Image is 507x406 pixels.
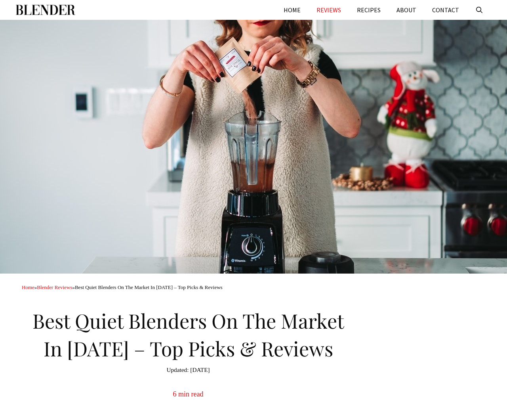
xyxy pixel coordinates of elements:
a: Blender Reviews [37,284,72,290]
span: Best Quiet Blenders On The Market In [DATE] – Top Picks & Reviews [75,284,223,290]
time: [DATE] [166,366,210,375]
a: Home [22,284,34,290]
span: min read [178,390,203,398]
span: » » [22,284,223,290]
h1: Best Quiet Blenders On The Market In [DATE] – Top Picks & Reviews [22,303,355,362]
span: 6 [173,390,177,398]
